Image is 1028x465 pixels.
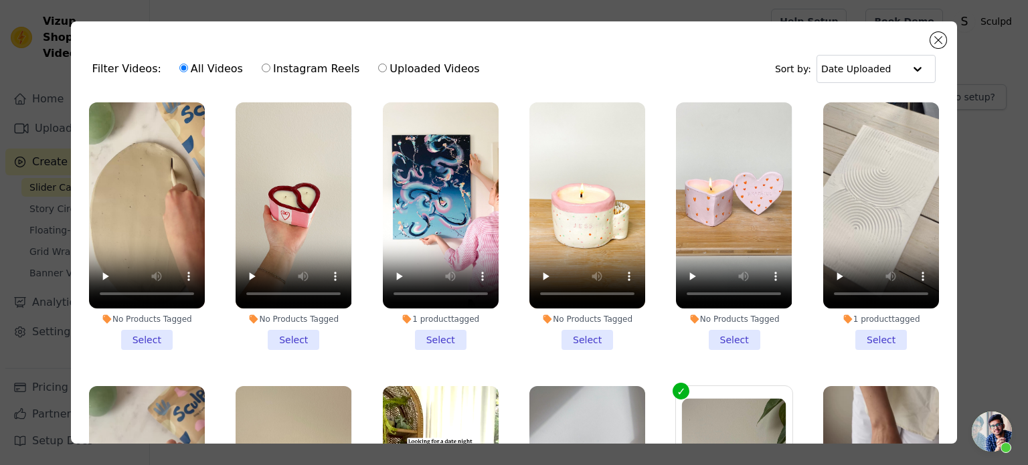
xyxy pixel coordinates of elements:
label: Uploaded Videos [377,60,480,78]
div: No Products Tagged [676,314,792,324]
div: No Products Tagged [236,314,351,324]
button: Close modal [930,32,946,48]
div: No Products Tagged [89,314,205,324]
div: No Products Tagged [529,314,645,324]
div: 1 product tagged [383,314,499,324]
div: Sort by: [775,55,936,83]
label: Instagram Reels [261,60,360,78]
label: All Videos [179,60,244,78]
div: 1 product tagged [823,314,939,324]
div: Open chat [972,411,1012,452]
div: Filter Videos: [92,54,487,84]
